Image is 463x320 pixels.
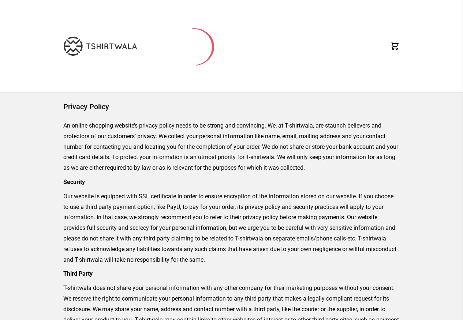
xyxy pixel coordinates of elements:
[63,179,85,185] strong: Security
[63,121,400,173] p: An online shopping website’s privacy policy needs to be strong and convincing. We, at T-shirtwala...
[63,270,93,277] strong: Third Party
[64,37,137,56] img: TW-LOGO-400-104.png
[63,191,400,265] p: Our website is equipped with SSL certificate in order to ensure encryption of the information sto...
[63,102,400,112] h1: Privacy Policy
